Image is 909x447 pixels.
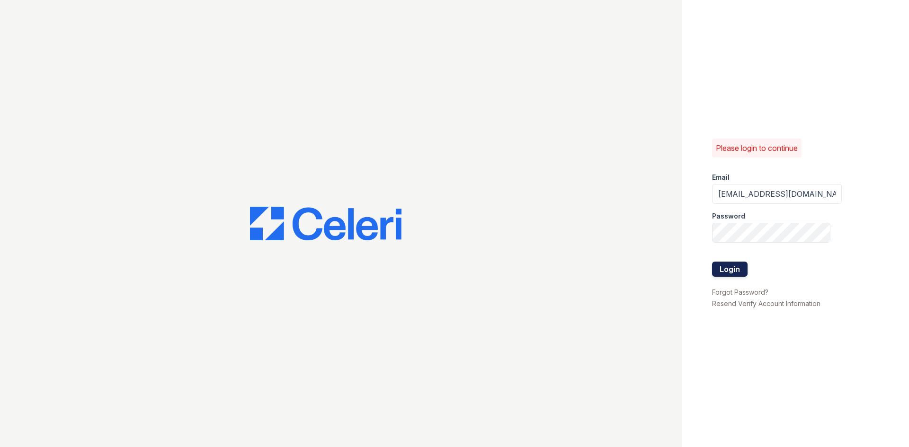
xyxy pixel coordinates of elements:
a: Forgot Password? [712,288,768,296]
img: CE_Logo_Blue-a8612792a0a2168367f1c8372b55b34899dd931a85d93a1a3d3e32e68fde9ad4.png [250,207,401,241]
label: Email [712,173,730,182]
button: Login [712,262,748,277]
a: Resend Verify Account Information [712,299,820,307]
label: Password [712,211,745,221]
p: Please login to continue [716,142,798,154]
